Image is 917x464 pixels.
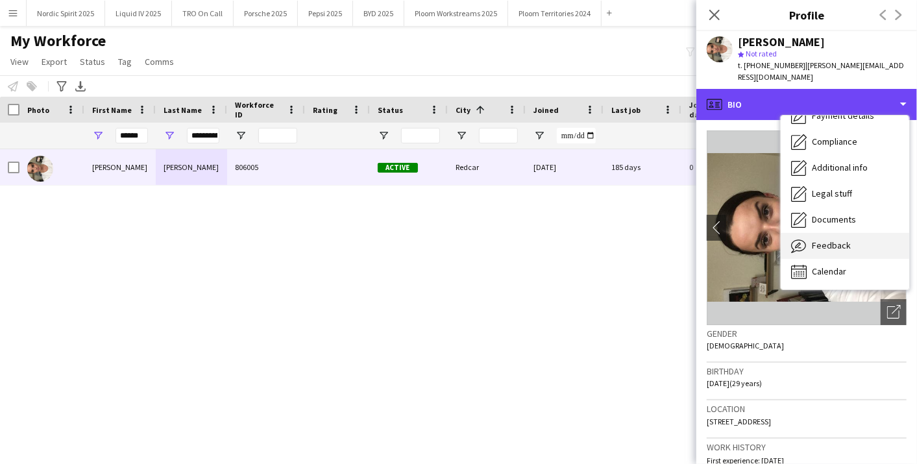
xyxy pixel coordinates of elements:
div: Compliance [781,129,909,155]
div: [PERSON_NAME] [84,149,156,185]
h3: Birthday [707,365,907,377]
span: Export [42,56,67,67]
button: Porsche 2025 [234,1,298,26]
div: [PERSON_NAME] [156,149,227,185]
input: Status Filter Input [401,128,440,143]
div: 0 [681,149,766,185]
span: [STREET_ADDRESS] [707,417,771,426]
span: Tag [118,56,132,67]
button: Open Filter Menu [378,130,389,141]
span: [DATE] (29 years) [707,378,762,388]
span: Compliance [812,136,857,147]
input: Last Name Filter Input [187,128,219,143]
div: Additional info [781,155,909,181]
a: Comms [140,53,179,70]
span: Legal stuff [812,188,852,199]
div: [PERSON_NAME] [738,36,825,48]
app-action-btn: Advanced filters [54,79,69,94]
span: Workforce ID [235,100,282,119]
span: Last job [611,105,641,115]
div: Feedback [781,233,909,259]
span: Active [378,163,418,173]
span: Payment details [812,110,874,121]
button: Ploom Workstreams 2025 [404,1,508,26]
button: Open Filter Menu [456,130,467,141]
div: Legal stuff [781,181,909,207]
button: Open Filter Menu [533,130,545,141]
span: Calendar [812,265,846,277]
div: Open photos pop-in [881,299,907,325]
span: t. [PHONE_NUMBER] [738,60,805,70]
input: Joined Filter Input [557,128,596,143]
span: First Name [92,105,132,115]
div: Calendar [781,259,909,285]
div: Redcar [448,149,526,185]
div: 806005 [227,149,305,185]
input: Workforce ID Filter Input [258,128,297,143]
h3: Location [707,403,907,415]
span: | [PERSON_NAME][EMAIL_ADDRESS][DOMAIN_NAME] [738,60,904,82]
span: My Workforce [10,31,106,51]
a: Tag [113,53,137,70]
div: Bio [696,89,917,120]
span: Documents [812,214,856,225]
app-action-btn: Export XLSX [73,79,88,94]
button: Pepsi 2025 [298,1,353,26]
a: View [5,53,34,70]
span: [DEMOGRAPHIC_DATA] [707,341,784,350]
span: City [456,105,471,115]
button: Nordic Spirit 2025 [27,1,105,26]
h3: Profile [696,6,917,23]
div: 185 days [604,149,681,185]
a: Export [36,53,72,70]
span: View [10,56,29,67]
div: Documents [781,207,909,233]
span: Comms [145,56,174,67]
span: Status [378,105,403,115]
div: Payment details [781,103,909,129]
span: Jobs (last 90 days) [689,100,742,119]
a: Status [75,53,110,70]
span: Joined [533,105,559,115]
span: Photo [27,105,49,115]
button: Open Filter Menu [164,130,175,141]
button: Open Filter Menu [92,130,104,141]
input: First Name Filter Input [116,128,148,143]
button: Ploom Territories 2024 [508,1,602,26]
span: Not rated [746,49,777,58]
h3: Work history [707,441,907,453]
button: Liquid IV 2025 [105,1,172,26]
span: Status [80,56,105,67]
button: TRO On Call [172,1,234,26]
span: Additional info [812,162,868,173]
div: [DATE] [526,149,604,185]
button: BYD 2025 [353,1,404,26]
h3: Gender [707,328,907,339]
span: Feedback [812,239,851,251]
img: Crew avatar or photo [707,130,907,325]
span: Last Name [164,105,202,115]
span: Rating [313,105,337,115]
input: City Filter Input [479,128,518,143]
button: Open Filter Menu [235,130,247,141]
img: Hannah McNicholas [27,156,53,182]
